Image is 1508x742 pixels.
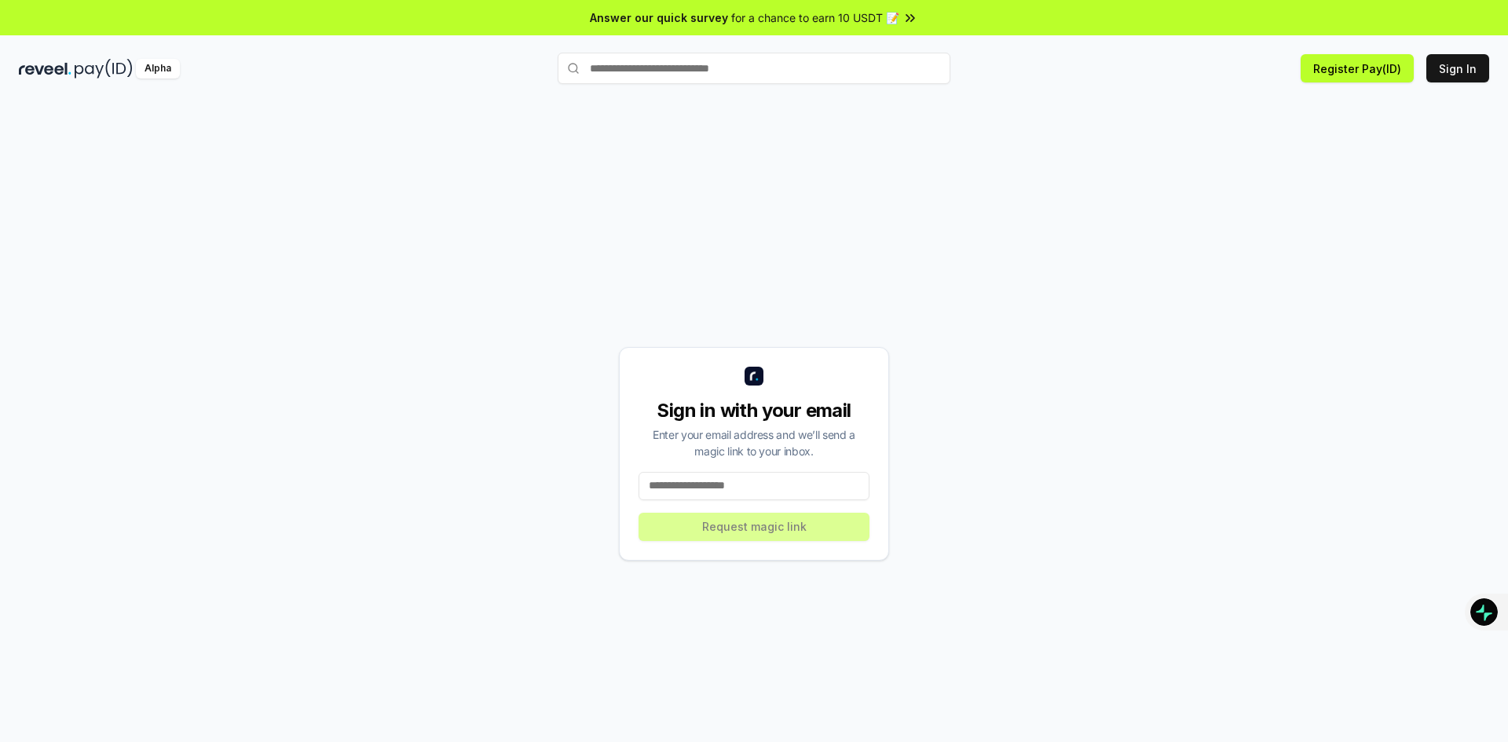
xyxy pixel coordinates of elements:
[1301,54,1414,82] button: Register Pay(ID)
[1426,54,1489,82] button: Sign In
[639,426,869,459] div: Enter your email address and we’ll send a magic link to your inbox.
[731,9,899,26] span: for a chance to earn 10 USDT 📝
[590,9,728,26] span: Answer our quick survey
[639,398,869,423] div: Sign in with your email
[75,59,133,79] img: pay_id
[19,59,71,79] img: reveel_dark
[745,367,763,386] img: logo_small
[136,59,180,79] div: Alpha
